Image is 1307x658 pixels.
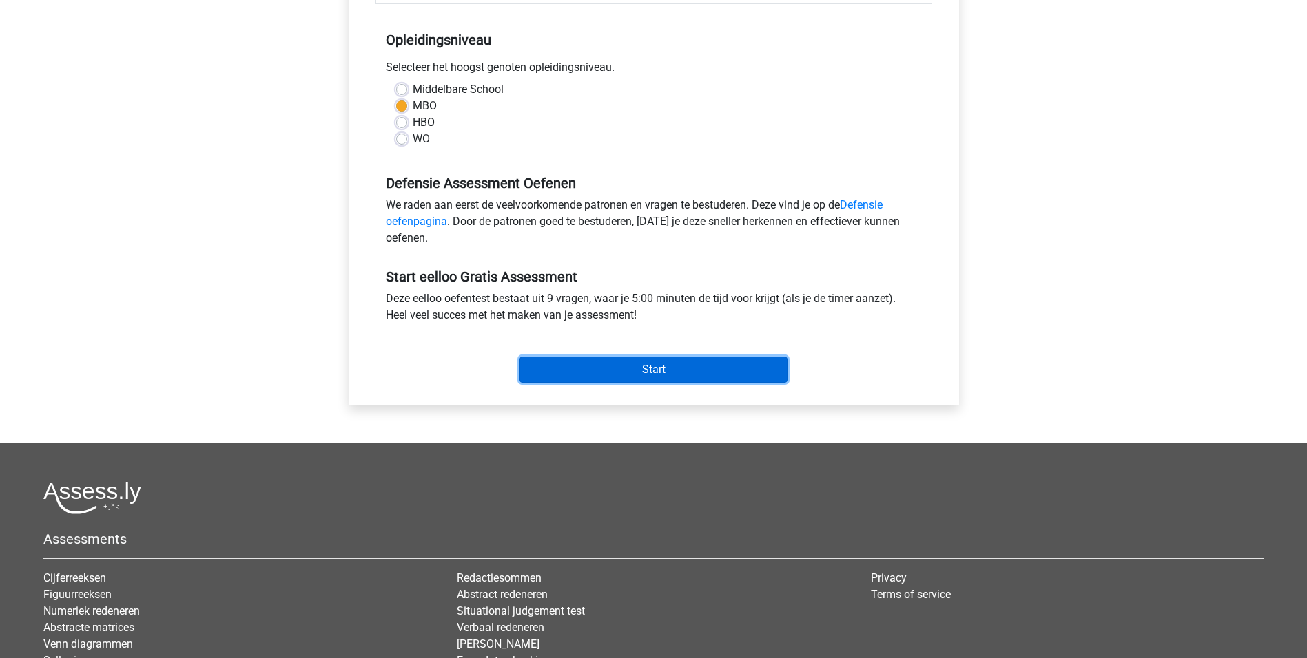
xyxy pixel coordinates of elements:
h5: Opleidingsniveau [386,26,922,54]
label: WO [413,131,430,147]
a: Abstracte matrices [43,621,134,634]
a: Terms of service [871,588,951,601]
a: Privacy [871,571,907,584]
a: Situational judgement test [457,604,585,617]
label: HBO [413,114,435,131]
a: Figuurreeksen [43,588,112,601]
a: Redactiesommen [457,571,542,584]
a: Cijferreeksen [43,571,106,584]
a: Verbaal redeneren [457,621,544,634]
div: We raden aan eerst de veelvoorkomende patronen en vragen te bestuderen. Deze vind je op de . Door... [375,197,932,252]
img: Assessly logo [43,482,141,514]
h5: Start eelloo Gratis Assessment [386,268,922,285]
a: [PERSON_NAME] [457,637,539,650]
a: Abstract redeneren [457,588,548,601]
input: Start [519,357,788,383]
div: Selecteer het hoogst genoten opleidingsniveau. [375,59,932,81]
a: Numeriek redeneren [43,604,140,617]
h5: Assessments [43,531,1264,547]
a: Venn diagrammen [43,637,133,650]
div: Deze eelloo oefentest bestaat uit 9 vragen, waar je 5:00 minuten de tijd voor krijgt (als je de t... [375,290,932,329]
label: Middelbare School [413,81,504,98]
label: MBO [413,98,437,114]
h5: Defensie Assessment Oefenen [386,175,922,191]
